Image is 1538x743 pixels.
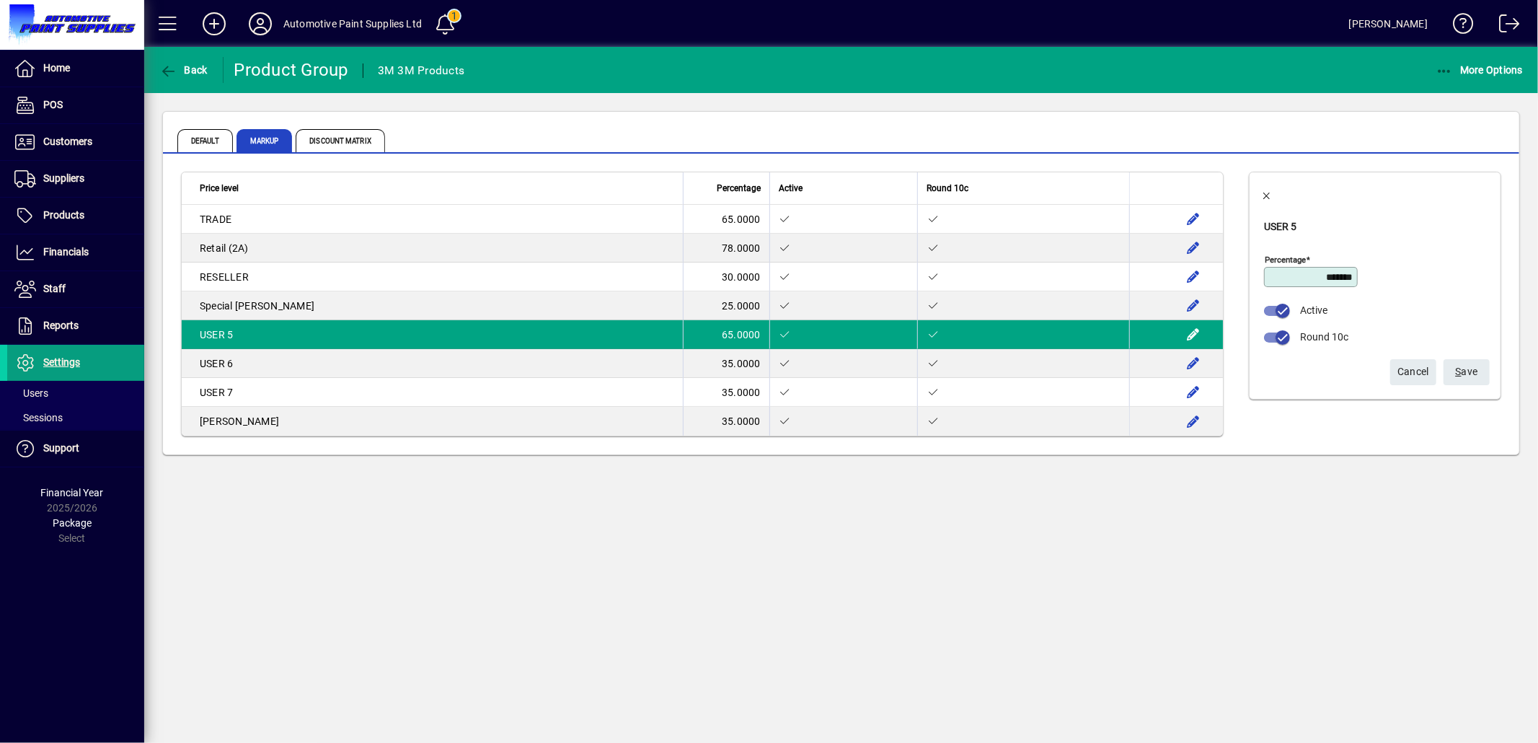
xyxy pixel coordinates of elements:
span: Home [43,62,70,74]
span: Discount Matrix [296,129,385,152]
a: Logout [1488,3,1520,50]
mat-label: Percentage [1265,255,1306,265]
span: Default [177,129,233,152]
button: More Options [1432,57,1527,83]
span: Products [43,209,84,221]
span: Users [14,387,48,399]
div: [PERSON_NAME] [1349,12,1428,35]
span: Settings [43,356,80,368]
td: USER 6 [182,349,683,378]
td: 35.0000 [683,407,769,436]
span: Suppliers [43,172,84,184]
a: Users [7,381,144,405]
div: 3M 3M Products [378,59,465,82]
span: Round 10c [927,180,968,196]
span: ave [1456,360,1478,384]
a: Staff [7,271,144,307]
span: Sessions [14,412,63,423]
td: Special [PERSON_NAME] [182,291,683,320]
span: Staff [43,283,66,294]
td: 65.0000 [683,205,769,234]
td: TRADE [182,205,683,234]
span: Active [1300,304,1327,316]
td: 35.0000 [683,378,769,407]
a: Financials [7,234,144,271]
span: More Options [1436,64,1524,76]
a: Customers [7,124,144,160]
span: Price level [200,180,239,196]
button: Cancel [1390,359,1436,385]
a: Products [7,198,144,234]
span: Support [43,442,79,454]
td: USER 7 [182,378,683,407]
a: Home [7,50,144,87]
button: Add [191,11,237,37]
span: Back [159,64,208,76]
td: 65.0000 [683,320,769,349]
button: Back [1250,175,1284,210]
button: Profile [237,11,283,37]
td: 30.0000 [683,263,769,291]
span: S [1456,366,1462,377]
span: POS [43,99,63,110]
div: Automotive Paint Supplies Ltd [283,12,422,35]
span: Round 10c [1300,331,1348,343]
td: 25.0000 [683,291,769,320]
button: Save [1444,359,1490,385]
td: 78.0000 [683,234,769,263]
a: Suppliers [7,161,144,197]
td: USER 5 [182,320,683,349]
span: Financials [43,246,89,258]
td: RESELLER [182,263,683,291]
a: Knowledge Base [1442,3,1474,50]
span: Financial Year [41,487,104,498]
div: USER 5 [1264,219,1493,234]
div: Product Group [234,58,348,82]
td: 35.0000 [683,349,769,378]
span: Cancel [1397,360,1429,384]
a: Sessions [7,405,144,430]
span: Package [53,517,92,529]
span: Active [779,180,803,196]
span: Percentage [717,180,761,196]
td: [PERSON_NAME] [182,407,683,436]
td: Retail (2A) [182,234,683,263]
span: Customers [43,136,92,147]
app-page-header-button: Back [144,57,224,83]
a: POS [7,87,144,123]
button: Back [156,57,211,83]
a: Reports [7,308,144,344]
a: Support [7,431,144,467]
span: Reports [43,320,79,331]
span: Markup [237,129,293,152]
